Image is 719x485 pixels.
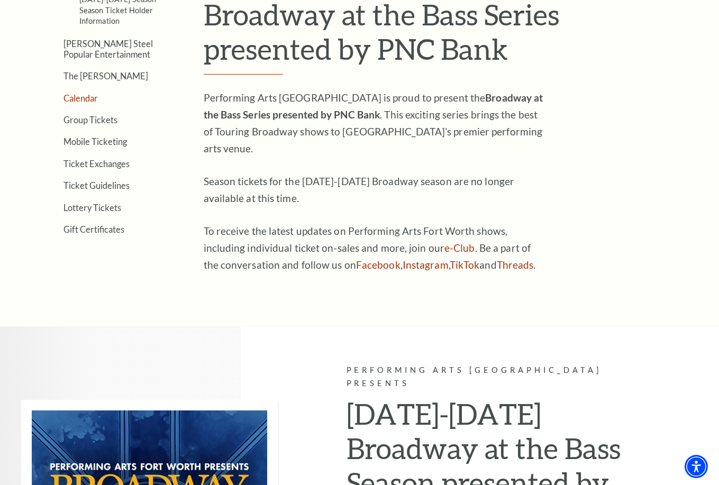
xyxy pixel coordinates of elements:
[63,224,124,234] a: Gift Certificates
[63,93,98,103] a: Calendar
[63,159,130,169] a: Ticket Exchanges
[450,259,480,271] a: TikTok - open in a new tab
[204,173,548,207] p: Season tickets for the [DATE]-[DATE] Broadway season are no longer available at this time.
[63,180,130,190] a: Ticket Guidelines
[356,259,401,271] a: Facebook - open in a new tab
[79,6,153,25] a: Season Ticket Holder Information
[497,259,534,271] a: Threads - open in a new tab
[204,223,548,273] p: To receive the latest updates on Performing Arts Fort Worth shows, including individual ticket on...
[347,364,630,390] p: Performing Arts [GEOGRAPHIC_DATA] Presents
[444,242,475,254] a: e-Club
[403,259,449,271] a: Instagram - open in a new tab
[63,115,117,125] a: Group Tickets
[204,89,548,157] p: Performing Arts [GEOGRAPHIC_DATA] is proud to present the . This exciting series brings the best ...
[685,455,708,478] div: Accessibility Menu
[63,136,127,147] a: Mobile Ticketing
[63,39,153,59] a: [PERSON_NAME] Steel Popular Entertainment
[63,203,121,213] a: Lottery Tickets
[63,71,148,81] a: The [PERSON_NAME]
